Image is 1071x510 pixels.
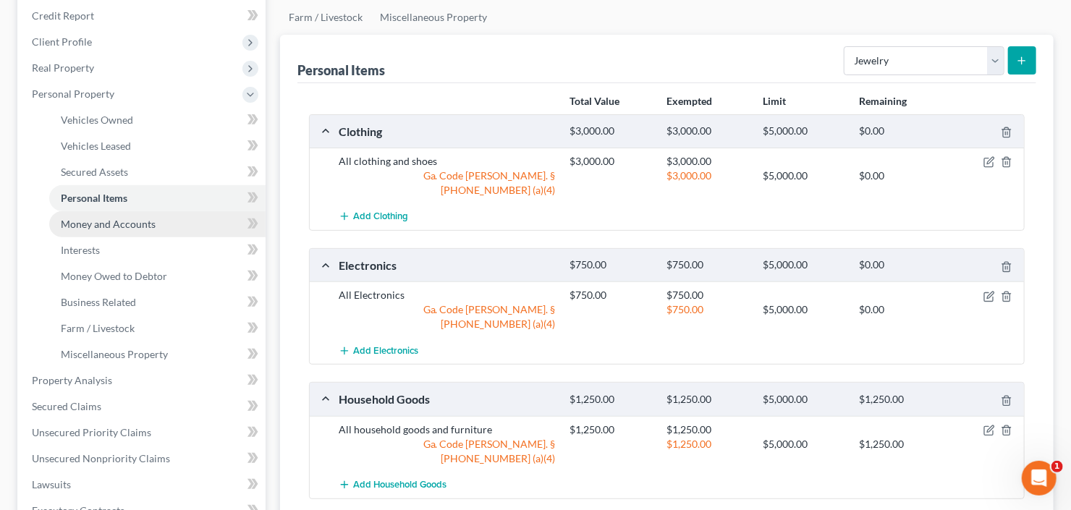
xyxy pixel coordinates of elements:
[331,422,563,437] div: All household goods and furniture
[49,133,266,159] a: Vehicles Leased
[339,203,408,230] button: Add Clothing
[659,288,755,302] div: $750.00
[331,288,563,302] div: All Electronics
[61,322,135,334] span: Farm / Livestock
[20,472,266,498] a: Lawsuits
[353,211,408,223] span: Add Clothing
[32,61,94,74] span: Real Property
[32,35,92,48] span: Client Profile
[61,348,168,360] span: Miscellaneous Property
[659,393,755,407] div: $1,250.00
[32,426,151,438] span: Unsecured Priority Claims
[1022,461,1057,496] iframe: Intercom live chat
[331,437,563,466] div: Ga. Code [PERSON_NAME]. § [PHONE_NUMBER] (a)(4)
[61,166,128,178] span: Secured Assets
[339,472,446,498] button: Add Household Goods
[852,169,948,183] div: $0.00
[563,258,659,272] div: $750.00
[659,169,755,183] div: $3,000.00
[61,270,167,282] span: Money Owed to Debtor
[852,124,948,138] div: $0.00
[331,258,563,273] div: Electronics
[49,185,266,211] a: Personal Items
[61,244,100,256] span: Interests
[61,296,136,308] span: Business Related
[32,452,170,464] span: Unsecured Nonpriority Claims
[563,422,659,437] div: $1,250.00
[49,289,266,315] a: Business Related
[763,95,786,107] strong: Limit
[49,107,266,133] a: Vehicles Owned
[659,124,755,138] div: $3,000.00
[563,393,659,407] div: $1,250.00
[32,88,114,100] span: Personal Property
[860,95,907,107] strong: Remaining
[563,124,659,138] div: $3,000.00
[49,237,266,263] a: Interests
[32,374,112,386] span: Property Analysis
[666,95,712,107] strong: Exempted
[61,192,127,204] span: Personal Items
[49,211,266,237] a: Money and Accounts
[49,263,266,289] a: Money Owed to Debtor
[755,124,852,138] div: $5,000.00
[331,154,563,169] div: All clothing and shoes
[49,315,266,341] a: Farm / Livestock
[1051,461,1063,472] span: 1
[852,258,948,272] div: $0.00
[20,420,266,446] a: Unsecured Priority Claims
[659,437,755,451] div: $1,250.00
[20,367,266,394] a: Property Analysis
[852,437,948,451] div: $1,250.00
[755,169,852,183] div: $5,000.00
[49,159,266,185] a: Secured Assets
[755,258,852,272] div: $5,000.00
[339,337,418,364] button: Add Electronics
[32,478,71,490] span: Lawsuits
[61,140,131,152] span: Vehicles Leased
[659,258,755,272] div: $750.00
[659,422,755,437] div: $1,250.00
[353,479,446,490] span: Add Household Goods
[659,302,755,317] div: $750.00
[20,394,266,420] a: Secured Claims
[49,341,266,367] a: Miscellaneous Property
[755,393,852,407] div: $5,000.00
[61,114,133,126] span: Vehicles Owned
[331,124,563,139] div: Clothing
[331,391,563,407] div: Household Goods
[570,95,619,107] strong: Total Value
[563,288,659,302] div: $750.00
[297,61,385,79] div: Personal Items
[32,400,101,412] span: Secured Claims
[659,154,755,169] div: $3,000.00
[755,437,852,451] div: $5,000.00
[61,218,156,230] span: Money and Accounts
[353,345,418,357] span: Add Electronics
[20,446,266,472] a: Unsecured Nonpriority Claims
[755,302,852,317] div: $5,000.00
[852,302,948,317] div: $0.00
[20,3,266,29] a: Credit Report
[331,169,563,197] div: Ga. Code [PERSON_NAME]. § [PHONE_NUMBER] (a)(4)
[852,393,948,407] div: $1,250.00
[32,9,94,22] span: Credit Report
[563,154,659,169] div: $3,000.00
[331,302,563,331] div: Ga. Code [PERSON_NAME]. § [PHONE_NUMBER] (a)(4)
